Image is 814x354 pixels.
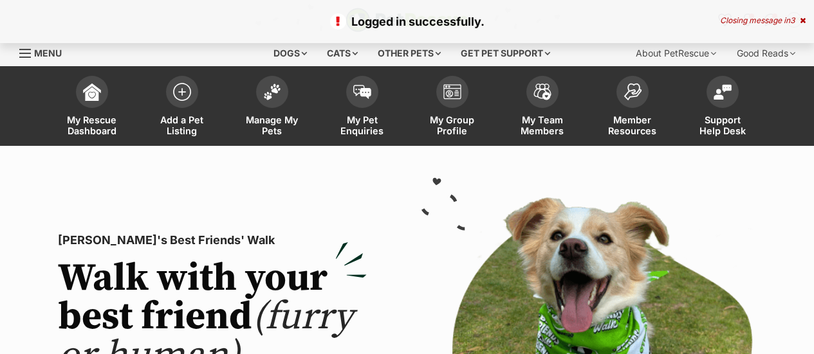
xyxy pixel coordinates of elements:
[243,114,301,136] span: Manage My Pets
[153,114,211,136] span: Add a Pet Listing
[227,69,317,146] a: Manage My Pets
[452,40,559,66] div: Get pet support
[47,69,137,146] a: My Rescue Dashboard
[407,69,497,146] a: My Group Profile
[624,83,642,100] img: member-resources-icon-8e73f808a243e03378d46382f2149f9095a855e16c252ad45f914b54edf8863c.svg
[58,231,367,249] p: [PERSON_NAME]'s Best Friends' Walk
[63,114,121,136] span: My Rescue Dashboard
[694,114,752,136] span: Support Help Desk
[714,84,732,100] img: help-desk-icon-fdf02630f3aa405de69fd3d07c3f3aa587a6932b1a1747fa1d2bba05be0121f9.svg
[318,40,367,66] div: Cats
[173,83,191,101] img: add-pet-listing-icon-0afa8454b4691262ce3f59096e99ab1cd57d4a30225e0717b998d2c9b9846f56.svg
[627,40,725,66] div: About PetRescue
[137,69,227,146] a: Add a Pet Listing
[263,84,281,100] img: manage-my-pets-icon-02211641906a0b7f246fdf0571729dbe1e7629f14944591b6c1af311fb30b64b.svg
[369,40,450,66] div: Other pets
[587,69,678,146] a: Member Resources
[497,69,587,146] a: My Team Members
[34,48,62,58] span: Menu
[533,84,551,100] img: team-members-icon-5396bd8760b3fe7c0b43da4ab00e1e3bb1a5d9ba89233759b79545d2d3fc5d0d.svg
[513,114,571,136] span: My Team Members
[604,114,661,136] span: Member Resources
[19,40,71,64] a: Menu
[678,69,768,146] a: Support Help Desk
[264,40,316,66] div: Dogs
[333,114,391,136] span: My Pet Enquiries
[443,84,461,100] img: group-profile-icon-3fa3cf56718a62981997c0bc7e787c4b2cf8bcc04b72c1350f741eb67cf2f40e.svg
[317,69,407,146] a: My Pet Enquiries
[353,85,371,99] img: pet-enquiries-icon-7e3ad2cf08bfb03b45e93fb7055b45f3efa6380592205ae92323e6603595dc1f.svg
[728,40,804,66] div: Good Reads
[83,83,101,101] img: dashboard-icon-eb2f2d2d3e046f16d808141f083e7271f6b2e854fb5c12c21221c1fb7104beca.svg
[423,114,481,136] span: My Group Profile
